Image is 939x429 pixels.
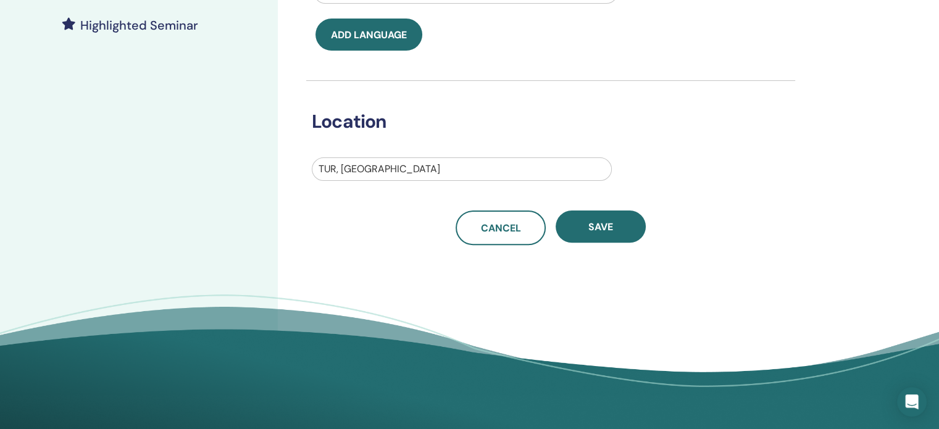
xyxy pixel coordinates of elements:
[588,220,613,233] span: Save
[556,210,646,243] button: Save
[304,110,778,133] h3: Location
[481,222,521,235] span: Cancel
[897,387,927,417] div: Open Intercom Messenger
[80,18,198,33] h4: Highlighted Seminar
[315,19,422,51] button: Add language
[331,28,407,41] span: Add language
[456,210,546,245] a: Cancel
